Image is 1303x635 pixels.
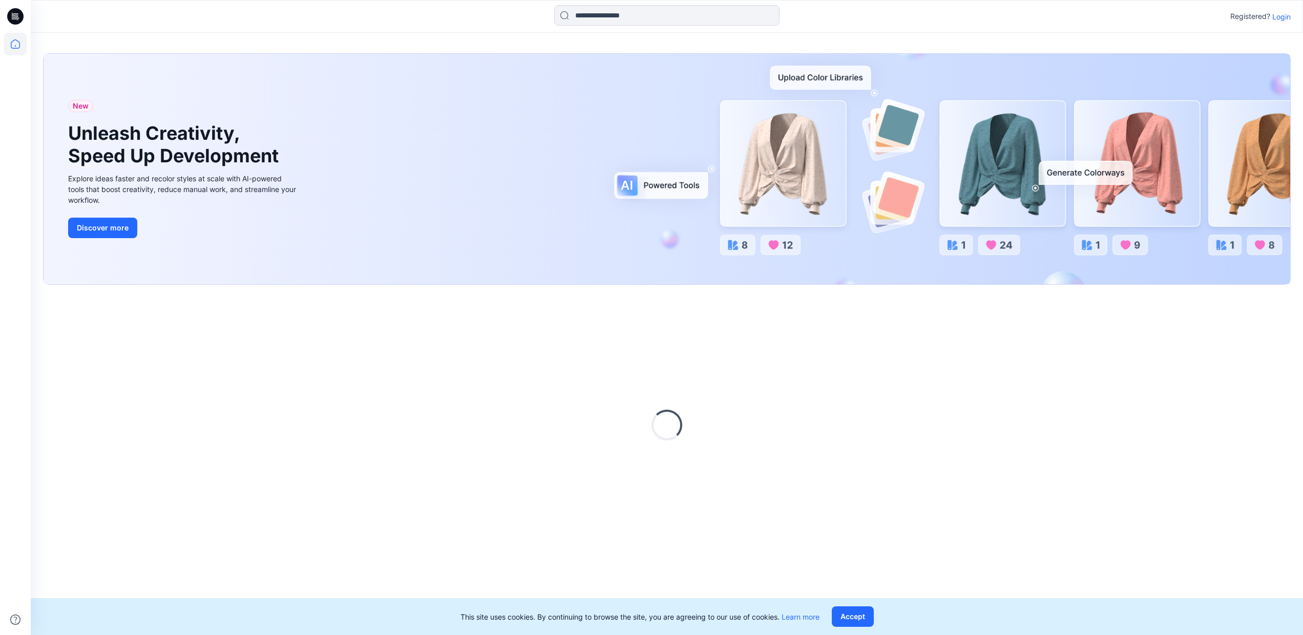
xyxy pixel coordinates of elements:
[460,611,819,622] p: This site uses cookies. By continuing to browse the site, you are agreeing to our use of cookies.
[832,606,874,627] button: Accept
[1230,10,1270,23] p: Registered?
[68,218,299,238] a: Discover more
[73,100,89,112] span: New
[68,122,283,166] h1: Unleash Creativity, Speed Up Development
[782,612,819,621] a: Learn more
[1272,11,1291,22] p: Login
[68,218,137,238] button: Discover more
[68,173,299,205] div: Explore ideas faster and recolor styles at scale with AI-powered tools that boost creativity, red...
